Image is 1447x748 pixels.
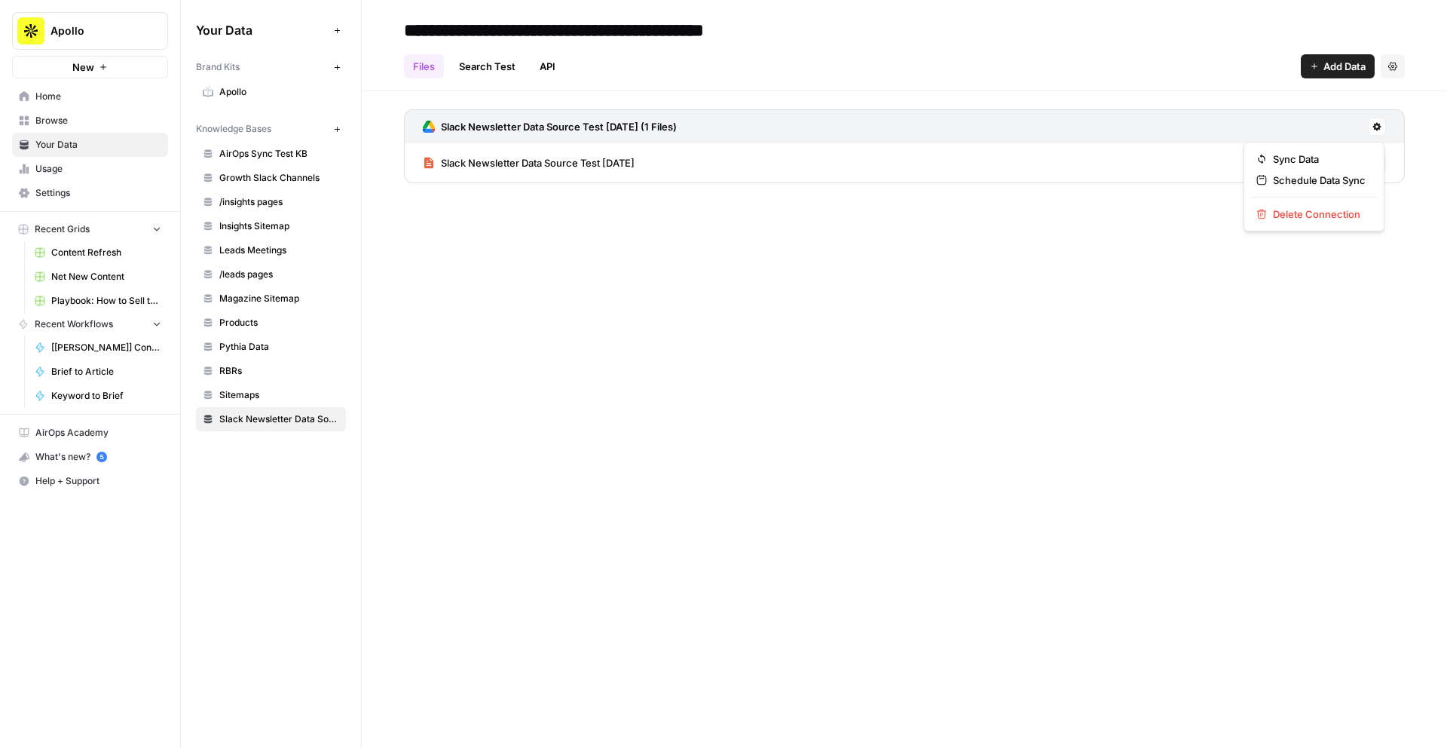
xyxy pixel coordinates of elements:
[196,190,346,214] a: /insights pages
[51,294,161,308] span: Playbook: How to Sell to "X" Leads Grid
[196,60,240,74] span: Brand Kits
[404,54,444,78] a: Files
[219,244,339,257] span: Leads Meetings
[51,365,161,379] span: Brief to Article
[51,270,161,284] span: Net New Content
[196,80,346,104] a: Apollo
[28,336,168,360] a: [[PERSON_NAME]] Content Refresh
[196,262,346,287] a: /leads pages
[28,265,168,289] a: Net New Content
[51,341,161,354] span: [[PERSON_NAME]] Content Refresh
[450,54,525,78] a: Search Test
[12,109,168,133] a: Browse
[12,181,168,205] a: Settings
[1273,207,1366,222] span: Delete Connection
[219,316,339,330] span: Products
[441,119,677,134] h3: Slack Newsletter Data Source Test [DATE] (1 Files)
[12,12,168,50] button: Workspace: Apollo
[72,60,94,75] span: New
[219,292,339,305] span: Magazine Sitemap
[13,446,167,468] div: What's new?
[51,246,161,259] span: Content Refresh
[196,21,328,39] span: Your Data
[196,142,346,166] a: AirOps Sync Test KB
[196,214,346,238] a: Insights Sitemap
[219,412,339,426] span: Slack Newsletter Data Source Test [DATE]
[12,84,168,109] a: Home
[28,241,168,265] a: Content Refresh
[28,289,168,313] a: Playbook: How to Sell to "X" Leads Grid
[12,56,168,78] button: New
[196,287,346,311] a: Magazine Sitemap
[196,335,346,359] a: Pythia Data
[28,360,168,384] a: Brief to Article
[1301,54,1375,78] button: Add Data
[12,157,168,181] a: Usage
[196,383,346,407] a: Sitemaps
[196,166,346,190] a: Growth Slack Channels
[12,421,168,445] a: AirOps Academy
[35,222,90,236] span: Recent Grids
[1273,152,1366,167] span: Sync Data
[219,219,339,233] span: Insights Sitemap
[196,407,346,431] a: Slack Newsletter Data Source Test [DATE]
[219,340,339,354] span: Pythia Data
[96,452,107,462] a: 5
[99,453,103,461] text: 5
[219,364,339,378] span: RBRs
[196,122,271,136] span: Knowledge Bases
[35,186,161,200] span: Settings
[423,143,635,182] a: Slack Newsletter Data Source Test [DATE]
[12,313,168,336] button: Recent Workflows
[35,474,161,488] span: Help + Support
[35,162,161,176] span: Usage
[219,388,339,402] span: Sitemaps
[17,17,44,44] img: Apollo Logo
[35,317,113,331] span: Recent Workflows
[35,426,161,440] span: AirOps Academy
[12,445,168,469] button: What's new? 5
[219,85,339,99] span: Apollo
[1273,173,1366,188] span: Schedule Data Sync
[219,171,339,185] span: Growth Slack Channels
[219,147,339,161] span: AirOps Sync Test KB
[196,238,346,262] a: Leads Meetings
[50,23,142,38] span: Apollo
[219,268,339,281] span: /leads pages
[51,389,161,403] span: Keyword to Brief
[12,218,168,241] button: Recent Grids
[441,155,635,170] span: Slack Newsletter Data Source Test [DATE]
[219,195,339,209] span: /insights pages
[196,359,346,383] a: RBRs
[196,311,346,335] a: Products
[12,133,168,157] a: Your Data
[35,90,161,103] span: Home
[35,138,161,152] span: Your Data
[28,384,168,408] a: Keyword to Brief
[423,110,677,143] a: Slack Newsletter Data Source Test [DATE] (1 Files)
[12,469,168,493] button: Help + Support
[1323,59,1366,74] span: Add Data
[35,114,161,127] span: Browse
[531,54,564,78] a: API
